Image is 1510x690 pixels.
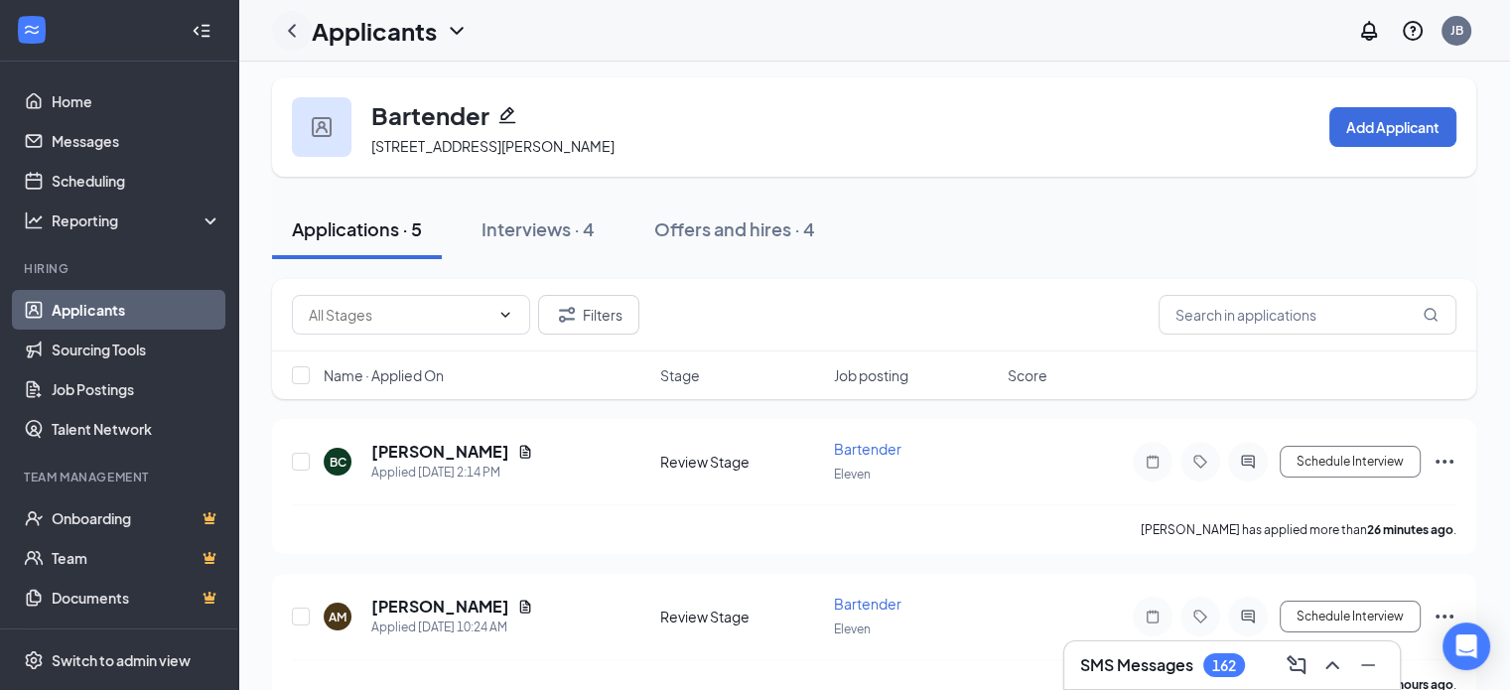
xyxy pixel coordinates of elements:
svg: Ellipses [1433,450,1456,474]
svg: QuestionInfo [1401,19,1425,43]
button: Schedule Interview [1280,601,1421,632]
svg: MagnifyingGlass [1423,307,1439,323]
a: SurveysCrown [52,618,221,657]
p: [PERSON_NAME] has applied more than . [1141,521,1456,538]
div: Interviews · 4 [481,216,595,241]
svg: Analysis [24,210,44,230]
img: user icon [312,117,332,137]
div: Reporting [52,210,222,230]
a: Sourcing Tools [52,330,221,369]
svg: Collapse [192,21,211,41]
svg: Ellipses [1433,605,1456,628]
div: Applied [DATE] 10:24 AM [371,618,533,637]
span: Name · Applied On [324,365,444,385]
h5: [PERSON_NAME] [371,441,509,463]
svg: WorkstreamLogo [22,20,42,40]
div: Applied [DATE] 2:14 PM [371,463,533,483]
div: Switch to admin view [52,650,191,670]
a: TeamCrown [52,538,221,578]
div: Team Management [24,469,217,485]
svg: Note [1141,609,1165,624]
div: Open Intercom Messenger [1442,622,1490,670]
div: Hiring [24,260,217,277]
h3: SMS Messages [1080,654,1193,676]
div: Offers and hires · 4 [654,216,815,241]
button: Schedule Interview [1280,446,1421,478]
svg: ChevronDown [497,307,513,323]
svg: Minimize [1356,653,1380,677]
h5: [PERSON_NAME] [371,596,509,618]
div: AM [329,609,346,625]
span: Bartender [834,440,901,458]
a: DocumentsCrown [52,578,221,618]
span: Score [1008,365,1047,385]
span: Eleven [834,621,871,636]
svg: Settings [24,650,44,670]
span: Eleven [834,467,871,482]
svg: Note [1141,454,1165,470]
svg: Filter [555,303,579,327]
svg: ActiveChat [1236,609,1260,624]
button: Filter Filters [538,295,639,335]
h1: Applicants [312,14,437,48]
a: Applicants [52,290,221,330]
svg: Pencil [497,105,517,125]
div: JB [1450,22,1463,39]
svg: Notifications [1357,19,1381,43]
svg: Tag [1188,609,1212,624]
button: Add Applicant [1329,107,1456,147]
svg: ChevronLeft [280,19,304,43]
svg: Document [517,599,533,615]
span: [STREET_ADDRESS][PERSON_NAME] [371,137,615,155]
div: 162 [1212,657,1236,674]
svg: Document [517,444,533,460]
a: Job Postings [52,369,221,409]
a: Talent Network [52,409,221,449]
a: Scheduling [52,161,221,201]
input: Search in applications [1159,295,1456,335]
h3: Bartender [371,98,489,132]
button: Minimize [1352,649,1384,681]
span: Job posting [834,365,908,385]
div: Applications · 5 [292,216,422,241]
button: ComposeMessage [1281,649,1312,681]
b: 26 minutes ago [1367,522,1453,537]
div: Review Stage [660,452,822,472]
input: All Stages [309,304,489,326]
svg: ChevronUp [1320,653,1344,677]
svg: Tag [1188,454,1212,470]
a: OnboardingCrown [52,498,221,538]
svg: ComposeMessage [1285,653,1308,677]
svg: ChevronDown [445,19,469,43]
a: Messages [52,121,221,161]
span: Bartender [834,595,901,613]
a: Home [52,81,221,121]
div: BC [330,454,346,471]
div: Review Stage [660,607,822,626]
button: ChevronUp [1316,649,1348,681]
span: Stage [660,365,700,385]
svg: ActiveChat [1236,454,1260,470]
